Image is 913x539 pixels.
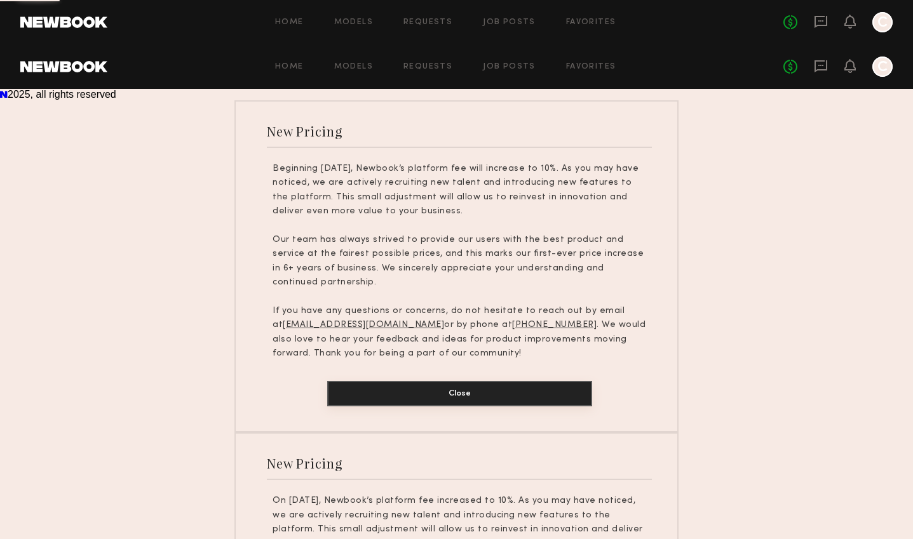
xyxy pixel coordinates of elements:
[403,18,452,27] a: Requests
[283,321,444,329] u: [EMAIL_ADDRESS][DOMAIN_NAME]
[275,63,304,71] a: Home
[275,18,304,27] a: Home
[327,381,592,406] button: Close
[273,162,646,219] p: Beginning [DATE], Newbook’s platform fee will increase to 10%. As you may have noticed, we are ac...
[566,18,616,27] a: Favorites
[483,18,536,27] a: Job Posts
[872,12,893,32] a: C
[267,455,342,472] div: New Pricing
[334,18,373,27] a: Models
[273,304,646,361] p: If you have any questions or concerns, do not hesitate to reach out by email at or by phone at . ...
[483,63,536,71] a: Job Posts
[267,123,342,140] div: New Pricing
[8,89,116,100] span: 2025, all rights reserved
[273,233,646,290] p: Our team has always strived to provide our users with the best product and service at the fairest...
[566,63,616,71] a: Favorites
[334,63,373,71] a: Models
[512,321,597,329] u: [PHONE_NUMBER]
[872,57,893,77] a: C
[403,63,452,71] a: Requests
